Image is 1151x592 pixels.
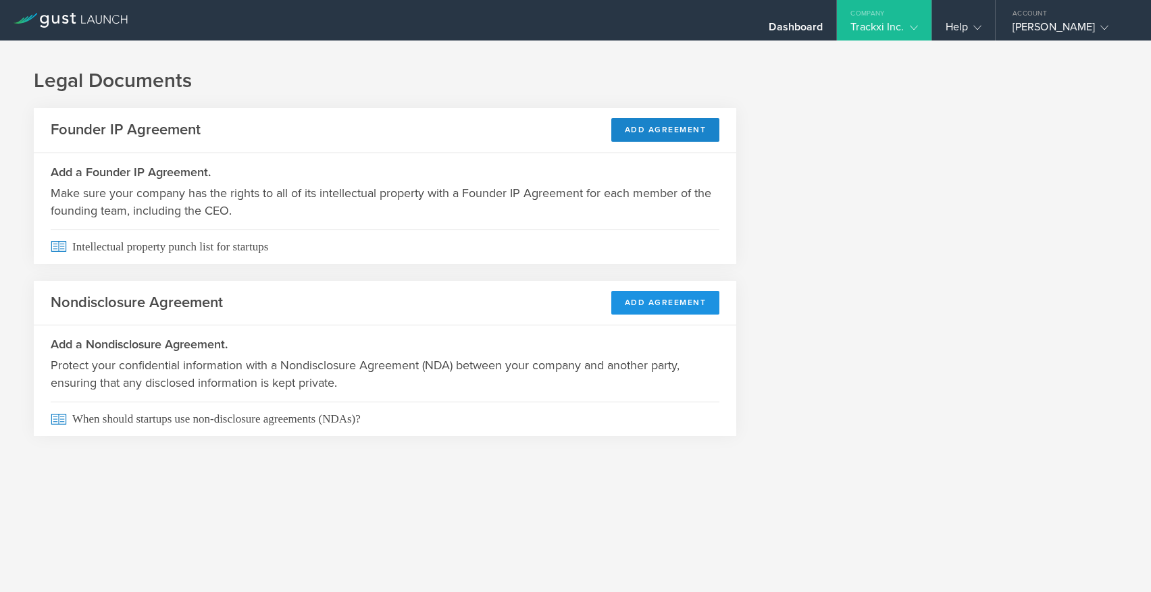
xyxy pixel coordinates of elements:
span: When should startups use non-disclosure agreements (NDAs)? [51,402,719,436]
div: Trackxi Inc. [850,20,917,41]
p: Protect your confidential information with a Nondisclosure Agreement (NDA) between your company a... [51,356,719,392]
h3: Add a Nondisclosure Agreement. [51,335,719,353]
div: Dashboard [769,20,823,41]
h3: Add a Founder IP Agreement. [51,163,719,181]
span: Intellectual property punch list for startups [51,230,719,264]
p: Make sure your company has the rights to all of its intellectual property with a Founder IP Agree... [51,184,719,219]
a: Intellectual property punch list for startups [34,230,736,264]
a: When should startups use non-disclosure agreements (NDAs)? [34,402,736,436]
h1: Legal Documents [34,68,1117,95]
h2: Nondisclosure Agreement [51,293,223,313]
h2: Founder IP Agreement [51,120,201,140]
button: Add Agreement [611,118,720,142]
div: [PERSON_NAME] [1013,20,1127,41]
button: Add Agreement [611,291,720,315]
div: Help [946,20,981,41]
iframe: Chat Widget [1083,527,1151,592]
